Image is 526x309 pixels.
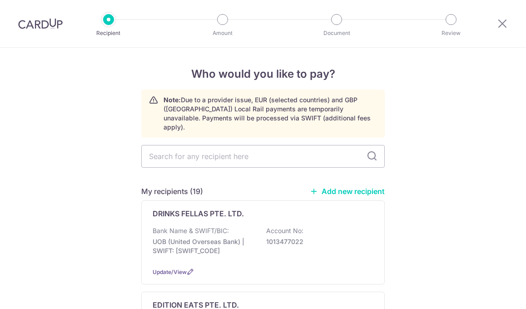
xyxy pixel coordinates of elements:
p: 1013477022 [266,237,368,246]
strong: Note: [164,96,181,104]
p: Due to a provider issue, EUR (selected countries) and GBP ([GEOGRAPHIC_DATA]) Local Rail payments... [164,95,377,132]
p: Review [417,29,485,38]
a: Update/View [153,269,187,275]
iframe: Opens a widget where you can find more information [467,282,517,304]
input: Search for any recipient here [141,145,385,168]
p: Document [303,29,370,38]
p: Bank Name & SWIFT/BIC: [153,226,229,235]
p: UOB (United Overseas Bank) | SWIFT: [SWIFT_CODE] [153,237,254,255]
p: Amount [189,29,256,38]
a: Add new recipient [310,187,385,196]
h5: My recipients (19) [141,186,203,197]
img: CardUp [18,18,63,29]
p: Account No: [266,226,303,235]
p: Recipient [75,29,142,38]
p: DRINKS FELLAS PTE. LTD. [153,208,244,219]
h4: Who would you like to pay? [141,66,385,82]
